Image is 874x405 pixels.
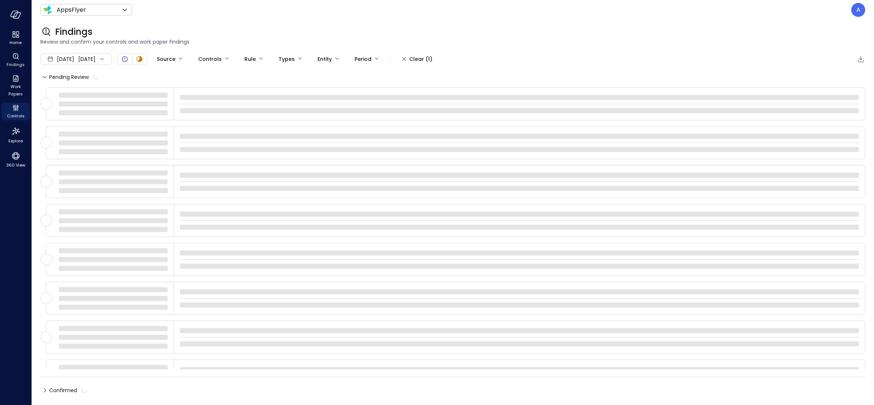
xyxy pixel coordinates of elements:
div: In Progress [135,55,144,63]
div: Work Papers [1,73,30,98]
span: calculating... [93,74,99,80]
button: Clear (1) [396,53,438,65]
span: Review and confirm your controls and work paper findings [40,38,865,46]
p: A [856,6,860,14]
span: Explore [8,137,23,145]
span: calculating... [81,387,87,393]
div: Types [279,53,295,65]
span: Work Papers [4,83,27,98]
div: Findings [1,51,30,69]
span: Home [10,39,22,46]
span: Confirmed [49,384,87,396]
div: Entity [318,53,332,65]
span: [DATE] [57,55,74,63]
div: Open [120,55,129,63]
div: Controls [198,53,222,65]
div: Explore [1,125,30,145]
span: Pending Review [49,71,99,83]
span: Findings [55,26,93,38]
img: Icon [43,6,52,14]
span: 360 View [6,161,25,169]
div: Controls [1,103,30,120]
span: Controls [7,112,25,120]
div: Avi Brandwain [851,3,865,17]
div: Home [1,29,30,47]
div: Clear (1) [409,55,432,64]
div: Period [355,53,371,65]
span: Findings [7,61,25,68]
p: AppsFlyer [57,6,86,14]
div: Source [157,53,175,65]
div: Rule [244,53,256,65]
div: 360 View [1,150,30,169]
